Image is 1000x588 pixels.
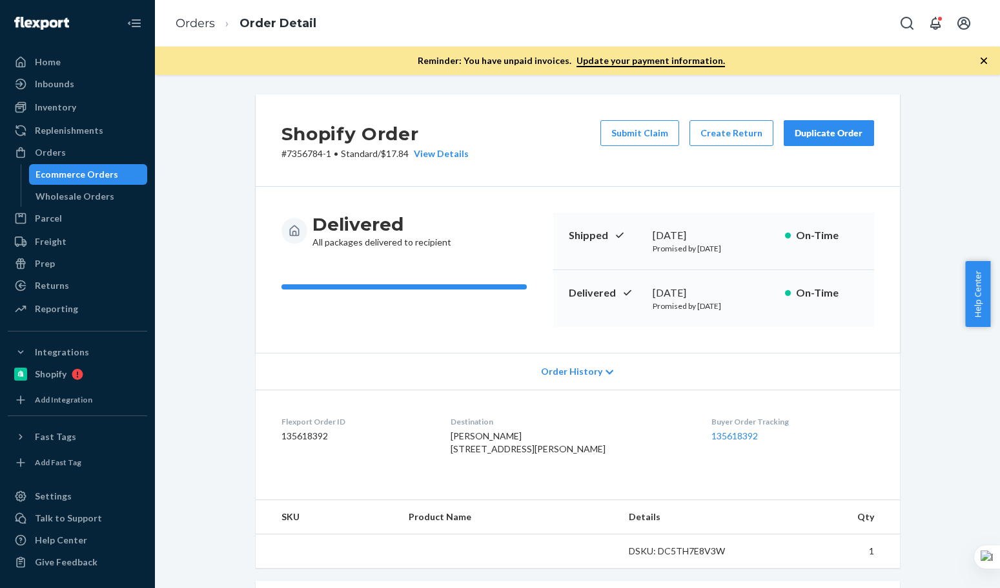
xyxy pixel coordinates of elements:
[8,208,147,229] a: Parcel
[281,120,469,147] h2: Shopify Order
[341,148,378,159] span: Standard
[784,120,874,146] button: Duplicate Order
[8,486,147,507] a: Settings
[569,228,642,243] p: Shipped
[8,97,147,118] a: Inventory
[8,74,147,94] a: Inbounds
[418,54,725,67] p: Reminder: You have unpaid invoices.
[653,228,775,243] div: [DATE]
[35,56,61,68] div: Home
[35,279,69,292] div: Returns
[35,124,103,137] div: Replenishments
[629,545,750,558] div: DSKU: DC5TH7E8V3W
[35,394,92,405] div: Add Integration
[653,243,775,254] p: Promised by [DATE]
[36,190,114,203] div: Wholesale Orders
[8,426,147,447] button: Fast Tags
[29,186,148,207] a: Wholesale Orders
[35,534,87,547] div: Help Center
[35,346,89,359] div: Integrations
[8,452,147,473] a: Add Fast Tag
[796,228,859,243] p: On-Time
[451,416,691,427] dt: Destination
[35,101,76,114] div: Inventory
[923,10,948,36] button: Open notifications
[951,10,977,36] button: Open account menu
[653,286,775,300] div: [DATE]
[35,235,66,248] div: Freight
[711,416,874,427] dt: Buyer Order Tracking
[796,286,859,300] p: On-Time
[281,416,431,427] dt: Flexport Order ID
[240,16,316,30] a: Order Detail
[35,146,66,159] div: Orders
[176,16,215,30] a: Orders
[653,300,775,311] p: Promised by [DATE]
[35,257,55,270] div: Prep
[8,253,147,274] a: Prep
[8,364,147,384] a: Shopify
[965,261,990,327] button: Help Center
[35,212,62,225] div: Parcel
[14,17,69,30] img: Flexport logo
[618,500,760,534] th: Details
[29,164,148,185] a: Ecommerce Orders
[281,430,431,443] dd: 135618392
[8,120,147,141] a: Replenishments
[894,10,920,36] button: Open Search Box
[760,500,899,534] th: Qty
[35,512,102,525] div: Talk to Support
[35,368,66,381] div: Shopify
[35,556,97,569] div: Give Feedback
[165,5,327,43] ol: breadcrumbs
[541,365,602,378] span: Order History
[8,52,147,72] a: Home
[689,120,773,146] button: Create Return
[35,302,78,315] div: Reporting
[8,299,147,319] a: Reporting
[711,430,758,441] a: 135618392
[8,231,147,252] a: Freight
[760,534,899,569] td: 1
[577,55,725,67] a: Update your payment information.
[569,286,642,300] p: Delivered
[35,457,81,468] div: Add Fast Tag
[795,127,863,140] div: Duplicate Order
[35,430,76,443] div: Fast Tags
[8,142,147,163] a: Orders
[8,342,147,362] button: Integrations
[334,148,338,159] span: •
[8,530,147,551] a: Help Center
[451,430,606,454] span: [PERSON_NAME] [STREET_ADDRESS][PERSON_NAME]
[8,390,147,410] a: Add Integration
[35,78,74,90] div: Inbounds
[36,168,118,181] div: Ecommerce Orders
[35,490,72,503] div: Settings
[8,275,147,296] a: Returns
[8,508,147,529] a: Talk to Support
[409,147,469,160] button: View Details
[312,213,451,236] h3: Delivered
[8,552,147,572] button: Give Feedback
[121,10,147,36] button: Close Navigation
[398,500,618,534] th: Product Name
[256,500,399,534] th: SKU
[281,147,469,160] p: # 7356784-1 / $17.84
[312,213,451,249] div: All packages delivered to recipient
[600,120,679,146] button: Submit Claim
